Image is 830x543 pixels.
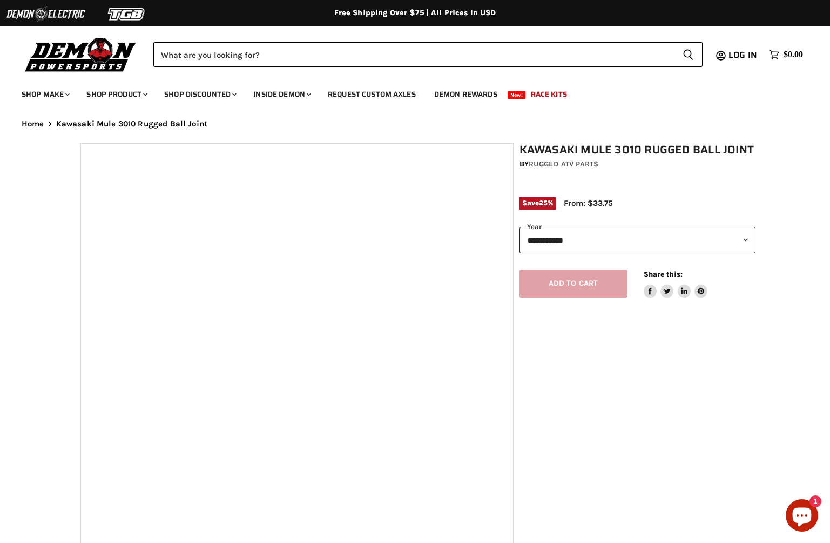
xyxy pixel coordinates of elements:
[5,4,86,24] img: Demon Electric Logo 2
[539,199,548,207] span: 25
[644,270,708,298] aside: Share this:
[245,83,318,105] a: Inside Demon
[519,227,755,253] select: year
[644,270,683,278] span: Share this:
[153,42,703,67] form: Product
[508,91,526,99] span: New!
[156,83,243,105] a: Shop Discounted
[784,50,803,60] span: $0.00
[22,35,140,73] img: Demon Powersports
[564,198,613,208] span: From: $33.75
[14,83,76,105] a: Shop Make
[320,83,424,105] a: Request Custom Axles
[529,159,598,169] a: Rugged ATV Parts
[519,158,755,170] div: by
[86,4,167,24] img: TGB Logo 2
[22,119,44,129] a: Home
[78,83,154,105] a: Shop Product
[56,119,207,129] span: Kawasaki Mule 3010 Rugged Ball Joint
[153,42,674,67] input: Search
[764,47,808,63] a: $0.00
[724,50,764,60] a: Log in
[674,42,703,67] button: Search
[782,499,821,534] inbox-online-store-chat: Shopify online store chat
[523,83,575,105] a: Race Kits
[728,48,757,62] span: Log in
[519,143,755,157] h1: Kawasaki Mule 3010 Rugged Ball Joint
[426,83,505,105] a: Demon Rewards
[14,79,800,105] ul: Main menu
[519,197,556,209] span: Save %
